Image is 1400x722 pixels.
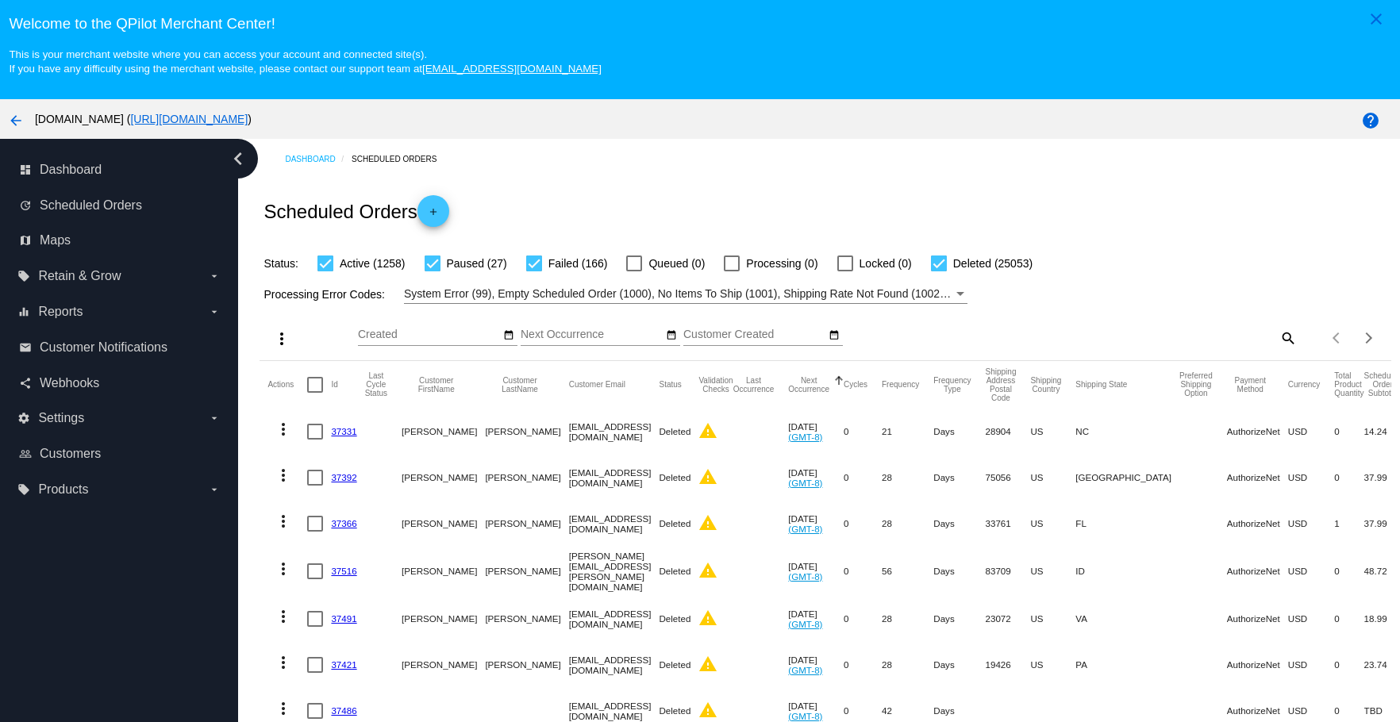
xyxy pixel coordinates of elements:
[1227,596,1288,642] mat-cell: AuthorizeNet
[422,63,602,75] a: [EMAIL_ADDRESS][DOMAIN_NAME]
[788,619,822,629] a: (GMT-8)
[274,699,293,718] mat-icon: more_vert
[882,501,933,547] mat-cell: 28
[130,113,248,125] a: [URL][DOMAIN_NAME]
[358,328,501,341] input: Created
[659,518,690,528] span: Deleted
[882,409,933,455] mat-cell: 21
[788,455,844,501] mat-cell: [DATE]
[1288,409,1335,455] mat-cell: USD
[1227,409,1288,455] mat-cell: AuthorizeNet
[733,376,775,394] button: Change sorting for LastOccurrenceUtc
[569,596,660,642] mat-cell: [EMAIL_ADDRESS][DOMAIN_NAME]
[19,163,32,176] i: dashboard
[1075,455,1179,501] mat-cell: [GEOGRAPHIC_DATA]
[402,642,485,688] mat-cell: [PERSON_NAME]
[1334,642,1363,688] mat-cell: 0
[569,501,660,547] mat-cell: [EMAIL_ADDRESS][DOMAIN_NAME]
[402,596,485,642] mat-cell: [PERSON_NAME]
[569,642,660,688] mat-cell: [EMAIL_ADDRESS][DOMAIN_NAME]
[263,288,385,301] span: Processing Error Codes:
[19,157,221,182] a: dashboard Dashboard
[503,329,514,342] mat-icon: date_range
[882,642,933,688] mat-cell: 28
[659,566,690,576] span: Deleted
[331,518,356,528] a: 37366
[933,455,985,501] mat-cell: Days
[1075,409,1179,455] mat-cell: NC
[331,613,356,624] a: 37491
[19,341,32,354] i: email
[1227,547,1288,596] mat-cell: AuthorizeNet
[1288,596,1335,642] mat-cell: USD
[860,254,912,273] span: Locked (0)
[40,340,167,355] span: Customer Notifications
[274,466,293,485] mat-icon: more_vert
[274,512,293,531] mat-icon: more_vert
[40,233,71,248] span: Maps
[1288,642,1335,688] mat-cell: USD
[933,642,985,688] mat-cell: Days
[19,335,221,360] a: email Customer Notifications
[986,455,1031,501] mat-cell: 75056
[1288,501,1335,547] mat-cell: USD
[19,371,221,396] a: share Webhooks
[38,411,84,425] span: Settings
[485,409,568,455] mat-cell: [PERSON_NAME]
[274,420,293,439] mat-icon: more_vert
[1030,642,1075,688] mat-cell: US
[1227,455,1288,501] mat-cell: AuthorizeNet
[1334,501,1363,547] mat-cell: 1
[648,254,705,273] span: Queued (0)
[1227,501,1288,547] mat-cell: AuthorizeNet
[402,376,471,394] button: Change sorting for CustomerFirstName
[40,198,142,213] span: Scheduled Orders
[933,376,971,394] button: Change sorting for FrequencyType
[788,665,822,675] a: (GMT-8)
[1321,322,1353,354] button: Previous page
[659,472,690,482] span: Deleted
[659,613,690,624] span: Deleted
[933,596,985,642] mat-cell: Days
[404,284,967,304] mat-select: Filter by Processing Error Codes
[1288,380,1321,390] button: Change sorting for CurrencyIso
[698,421,717,440] mat-icon: warning
[331,659,356,670] a: 37421
[19,193,221,218] a: update Scheduled Orders
[331,426,356,436] a: 37331
[1334,455,1363,501] mat-cell: 0
[267,361,307,409] mat-header-cell: Actions
[274,653,293,672] mat-icon: more_vert
[698,609,717,628] mat-icon: warning
[17,483,30,496] i: local_offer
[365,371,387,397] button: Change sorting for LastProcessingCycleId
[698,561,717,580] mat-icon: warning
[986,642,1031,688] mat-cell: 19426
[1030,596,1075,642] mat-cell: US
[569,409,660,455] mat-cell: [EMAIL_ADDRESS][DOMAIN_NAME]
[263,257,298,270] span: Status:
[569,380,625,390] button: Change sorting for CustomerEmail
[698,701,717,720] mat-icon: warning
[1334,547,1363,596] mat-cell: 0
[986,501,1031,547] mat-cell: 33761
[844,547,882,596] mat-cell: 0
[788,596,844,642] mat-cell: [DATE]
[272,329,291,348] mat-icon: more_vert
[882,455,933,501] mat-cell: 28
[1227,642,1288,688] mat-cell: AuthorizeNet
[659,659,690,670] span: Deleted
[746,254,817,273] span: Processing (0)
[38,482,88,497] span: Products
[986,367,1017,402] button: Change sorting for ShippingPostcode
[986,409,1031,455] mat-cell: 28904
[424,206,443,225] mat-icon: add
[1030,547,1075,596] mat-cell: US
[485,547,568,596] mat-cell: [PERSON_NAME]
[788,376,829,394] button: Change sorting for NextOccurrenceUtc
[1334,361,1363,409] mat-header-cell: Total Product Quantity
[882,596,933,642] mat-cell: 28
[788,571,822,582] a: (GMT-8)
[698,513,717,532] mat-icon: warning
[402,501,485,547] mat-cell: [PERSON_NAME]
